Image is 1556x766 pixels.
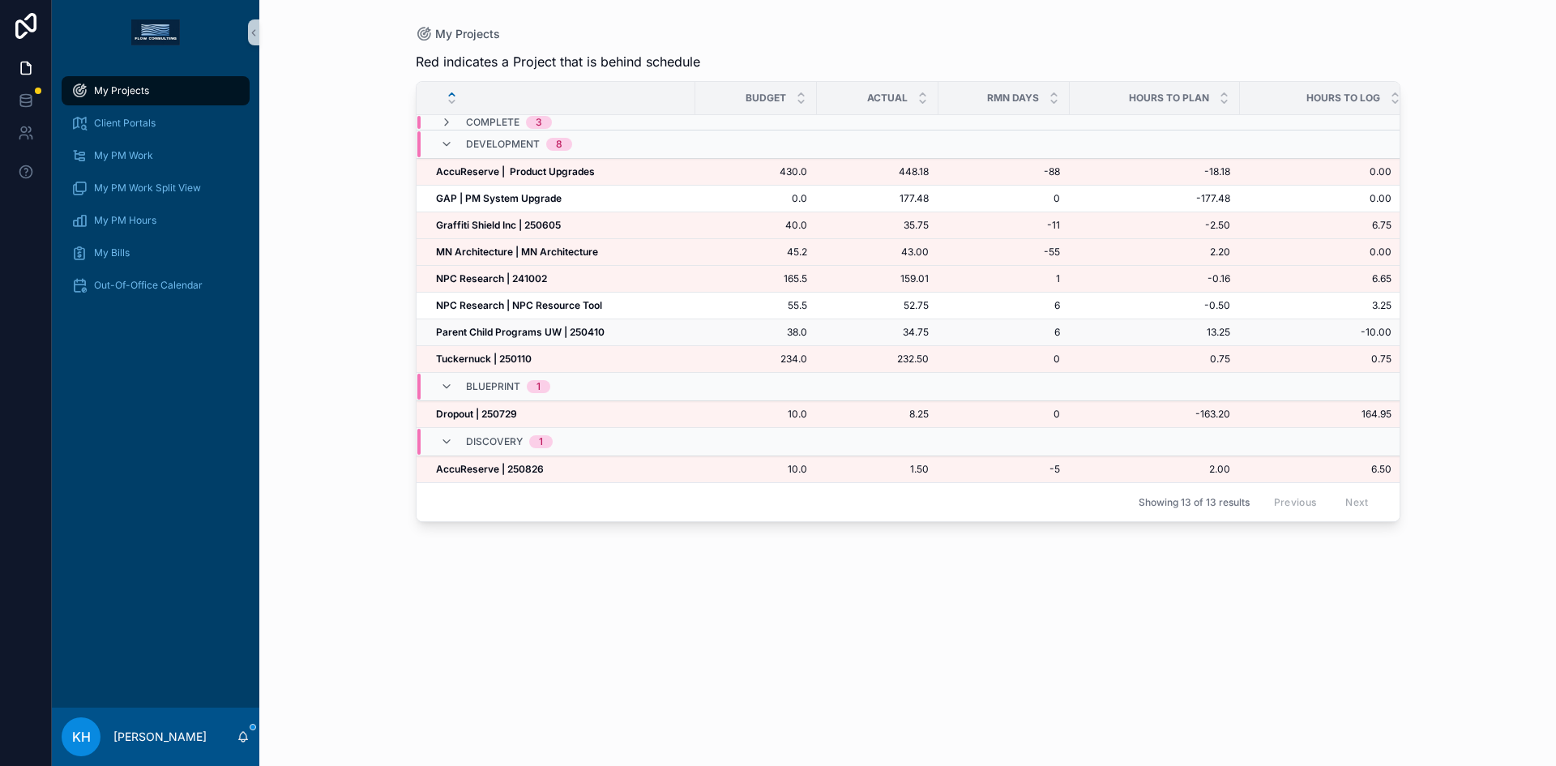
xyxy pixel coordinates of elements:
a: 34.75 [827,326,929,339]
span: Blueprint [466,380,520,393]
span: Budget [746,92,786,105]
a: 0 [948,353,1060,366]
a: MN Architecture | MN Architecture [436,246,686,259]
span: 6.65 [1241,272,1391,285]
span: My PM Work [94,149,153,162]
a: 1 [948,272,1060,285]
a: 0 [948,192,1060,205]
a: -10.00 [1241,326,1391,339]
a: Client Portals [62,109,250,138]
strong: MN Architecture | MN Architecture [436,246,598,258]
a: My PM Work [62,141,250,170]
strong: GAP | PM System Upgrade [436,192,562,204]
span: Complete [466,116,519,129]
a: GAP | PM System Upgrade [436,192,686,205]
a: 0.75 [1079,353,1230,366]
a: NPC Research | NPC Resource Tool [436,299,686,312]
a: 43.00 [827,246,929,259]
a: 234.0 [705,353,807,366]
strong: NPC Research | NPC Resource Tool [436,299,602,311]
span: 177.48 [827,192,929,205]
a: 10.0 [705,463,807,476]
a: 55.5 [705,299,807,312]
a: -55 [948,246,1060,259]
a: 0.00 [1241,165,1391,178]
span: -5 [948,463,1060,476]
span: Hours to Plan [1129,92,1209,105]
a: Parent Child Programs UW | 250410 [436,326,686,339]
strong: AccuReserve | Product Upgrades [436,165,595,178]
span: Actual [867,92,908,105]
strong: Tuckernuck | 250110 [436,353,532,365]
a: -2.50 [1079,219,1230,232]
a: 0 [948,408,1060,421]
strong: Parent Child Programs UW | 250410 [436,326,605,338]
span: 1.50 [827,463,929,476]
span: KH [72,727,91,747]
strong: NPC Research | 241002 [436,272,547,285]
span: 8.25 [827,408,929,421]
span: My PM Hours [94,214,156,227]
a: 52.75 [827,299,929,312]
a: 45.2 [705,246,807,259]
span: My Projects [435,26,500,42]
a: Tuckernuck | 250110 [436,353,686,366]
a: -177.48 [1079,192,1230,205]
span: 2.20 [1079,246,1230,259]
a: 6 [948,299,1060,312]
a: -163.20 [1079,408,1230,421]
a: 6.75 [1241,219,1391,232]
span: 6 [948,326,1060,339]
span: 164.95 [1241,408,1391,421]
span: My Bills [94,246,130,259]
a: NPC Research | 241002 [436,272,686,285]
div: scrollable content [52,65,259,321]
a: 6.50 [1241,463,1391,476]
a: 159.01 [827,272,929,285]
span: Hours to Log [1306,92,1380,105]
span: RMN Days [987,92,1039,105]
a: -0.50 [1079,299,1230,312]
a: 10.0 [705,408,807,421]
a: AccuReserve | 250826 [436,463,686,476]
a: 448.18 [827,165,929,178]
a: 38.0 [705,326,807,339]
span: My PM Work Split View [94,182,201,195]
a: 232.50 [827,353,929,366]
span: -18.18 [1079,165,1230,178]
span: 35.75 [827,219,929,232]
a: My Projects [62,76,250,105]
span: 40.0 [705,219,807,232]
strong: AccuReserve | 250826 [436,463,544,475]
div: 1 [539,435,543,448]
a: 430.0 [705,165,807,178]
span: 0.75 [1241,353,1391,366]
a: 13.25 [1079,326,1230,339]
div: 8 [556,138,562,151]
span: Showing 13 of 13 results [1139,496,1250,509]
a: AccuReserve | Product Upgrades [436,165,686,178]
a: 2.00 [1079,463,1230,476]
